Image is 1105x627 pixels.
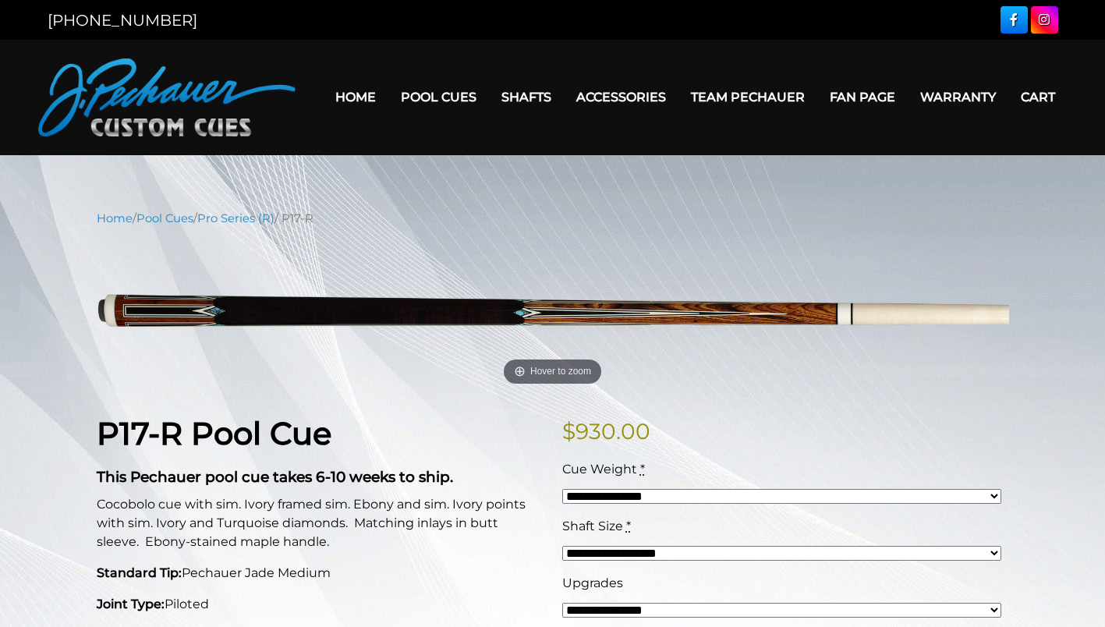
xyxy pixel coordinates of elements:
[323,77,388,117] a: Home
[197,211,274,225] a: Pro Series (R)
[97,564,544,583] p: Pechauer Jade Medium
[562,576,623,590] span: Upgrades
[97,468,453,486] strong: This Pechauer pool cue takes 6-10 weeks to ship.
[136,211,193,225] a: Pool Cues
[97,565,182,580] strong: Standard Tip:
[97,239,1009,391] a: Hover to zoom
[626,519,631,533] abbr: required
[48,11,197,30] a: [PHONE_NUMBER]
[1008,77,1068,117] a: Cart
[489,77,564,117] a: Shafts
[564,77,678,117] a: Accessories
[562,462,637,476] span: Cue Weight
[640,462,645,476] abbr: required
[908,77,1008,117] a: Warranty
[38,58,296,136] img: Pechauer Custom Cues
[97,414,331,452] strong: P17-R Pool Cue
[562,418,576,445] span: $
[562,418,650,445] bdi: 930.00
[97,595,544,614] p: Piloted
[97,210,1009,227] nav: Breadcrumb
[97,239,1009,391] img: P17-N.png
[388,77,489,117] a: Pool Cues
[97,495,544,551] p: Cocobolo cue with sim. Ivory framed sim. Ebony and sim. Ivory points with sim. Ivory and Turquois...
[817,77,908,117] a: Fan Page
[562,519,623,533] span: Shaft Size
[97,211,133,225] a: Home
[678,77,817,117] a: Team Pechauer
[97,597,165,611] strong: Joint Type:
